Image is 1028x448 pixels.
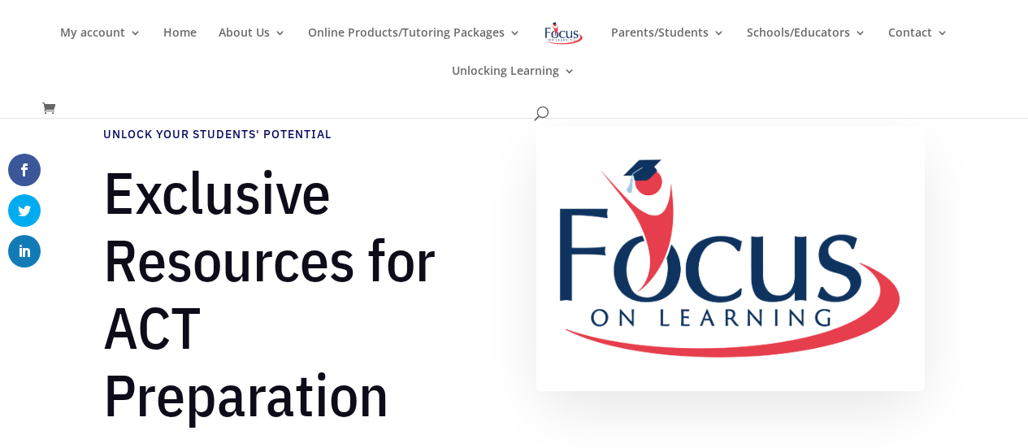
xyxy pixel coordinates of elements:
a: Unlocking Learning [452,65,575,103]
a: Home [163,27,197,65]
a: Schools/Educators [747,27,866,65]
h1: Exclusive Resources for ACT Preparation [103,159,492,436]
h4: Unlock Your Students' Potential [103,127,492,151]
img: FullColor_FullLogo_Medium_TBG [536,127,925,391]
a: Online Products/Tutoring Packages [308,27,521,65]
a: About Us [219,27,286,65]
img: Focus on Learning [543,19,585,48]
a: Contact [888,27,948,65]
a: Parents/Students [611,27,725,65]
a: My account [60,27,141,65]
